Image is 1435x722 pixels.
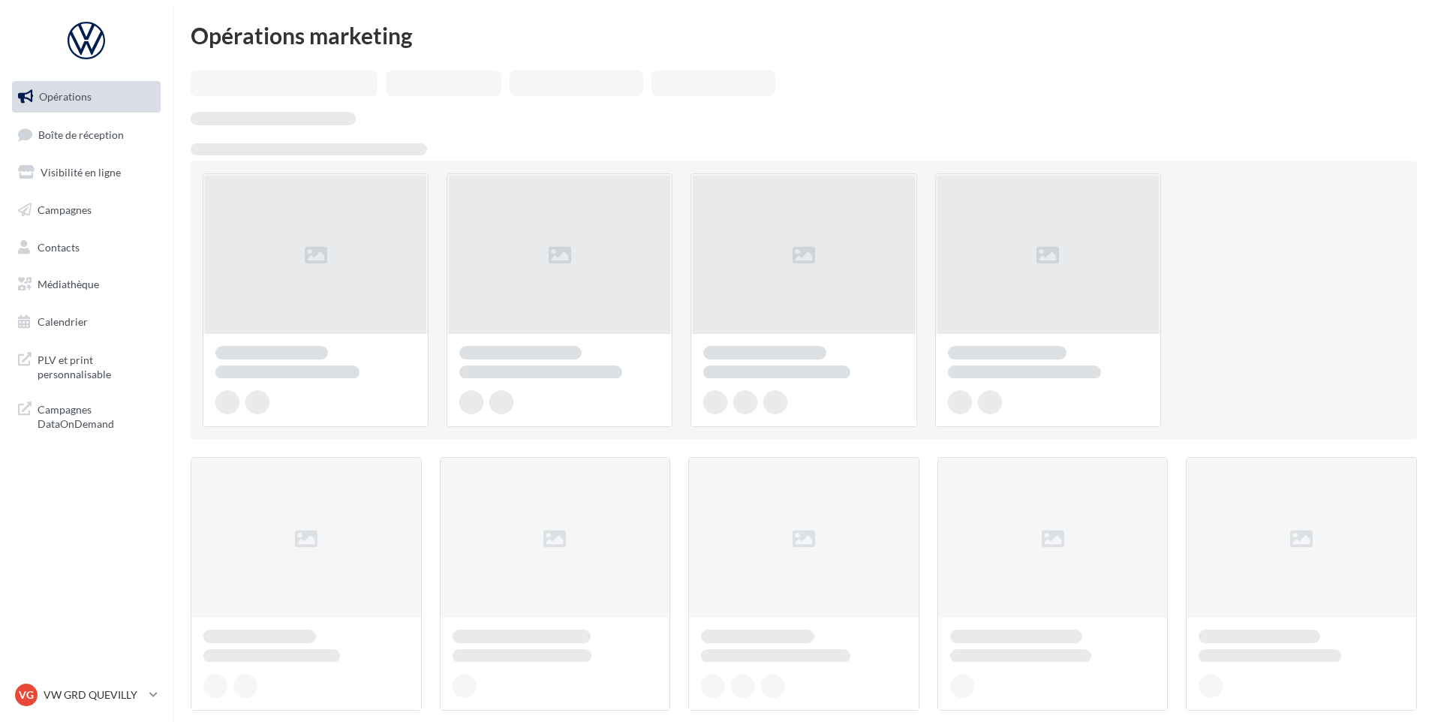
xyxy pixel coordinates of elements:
[9,157,164,188] a: Visibilité en ligne
[9,81,164,113] a: Opérations
[44,687,143,702] p: VW GRD QUEVILLY
[38,203,92,216] span: Campagnes
[9,306,164,338] a: Calendrier
[38,128,124,140] span: Boîte de réception
[38,315,88,328] span: Calendrier
[9,269,164,300] a: Médiathèque
[9,344,164,388] a: PLV et print personnalisable
[38,350,155,382] span: PLV et print personnalisable
[38,240,80,253] span: Contacts
[39,90,92,103] span: Opérations
[38,399,155,432] span: Campagnes DataOnDemand
[9,393,164,438] a: Campagnes DataOnDemand
[191,24,1417,47] div: Opérations marketing
[38,278,99,290] span: Médiathèque
[9,119,164,151] a: Boîte de réception
[19,687,34,702] span: VG
[41,166,121,179] span: Visibilité en ligne
[12,681,161,709] a: VG VW GRD QUEVILLY
[9,232,164,263] a: Contacts
[9,194,164,226] a: Campagnes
